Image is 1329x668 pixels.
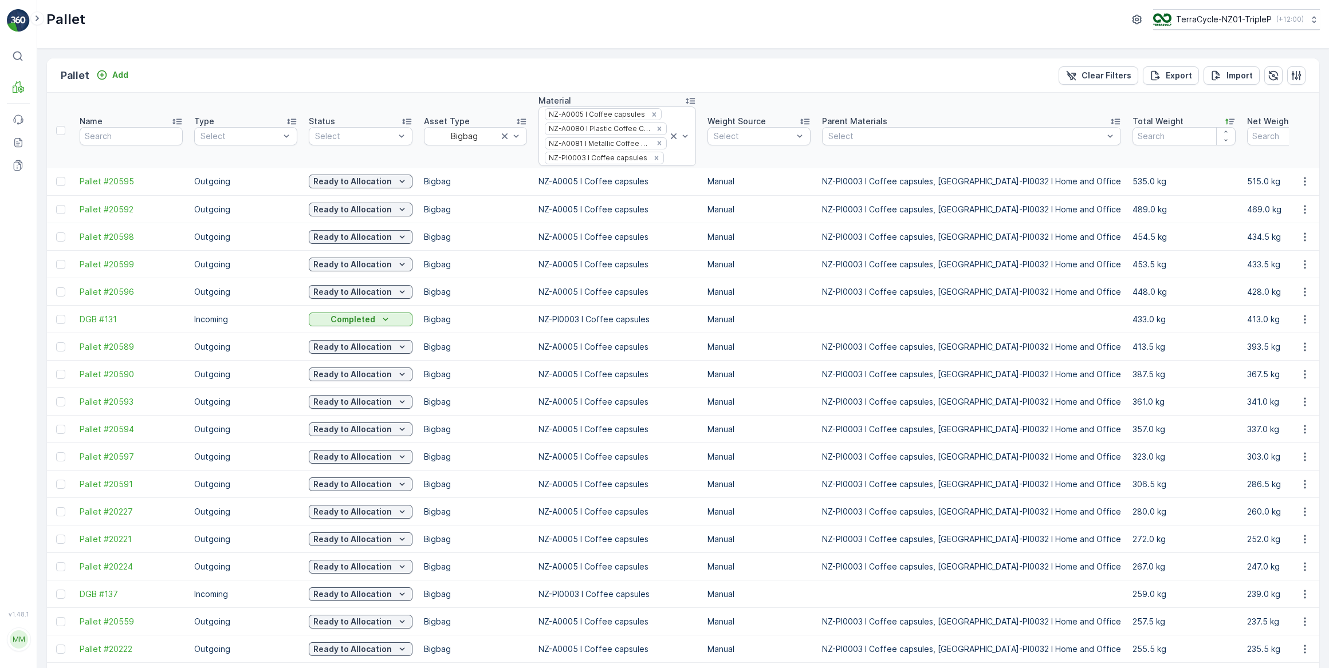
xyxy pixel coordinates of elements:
[816,471,1127,498] td: NZ-PI0003 I Coffee capsules, [GEOGRAPHIC_DATA]-PI0032 I Home and Office
[61,68,89,84] p: Pallet
[80,369,183,380] span: Pallet #20590
[309,230,412,244] button: Ready to Allocation
[702,306,816,333] td: Manual
[80,479,183,490] a: Pallet #20591
[56,315,65,324] div: Toggle Row Selected
[80,506,183,517] span: Pallet #20227
[418,580,533,608] td: Bigbag
[188,223,303,251] td: Outgoing
[80,588,183,600] span: DGB #137
[313,506,392,517] p: Ready to Allocation
[313,369,392,380] p: Ready to Allocation
[418,608,533,635] td: Bigbag
[1153,13,1171,26] img: TC_7kpGtVS.png
[1059,66,1138,85] button: Clear Filters
[1153,9,1320,30] button: TerraCycle-NZ01-TripleP(+12:00)
[188,278,303,306] td: Outgoing
[650,153,663,163] div: Remove NZ-PI0003 I Coffee capsules
[80,204,183,215] span: Pallet #20592
[10,630,28,649] div: MM
[80,643,183,655] span: Pallet #20222
[418,196,533,223] td: Bigbag
[533,306,702,333] td: NZ-PI0003 I Coffee capsules
[188,443,303,471] td: Outgoing
[7,620,30,659] button: MM
[313,616,392,627] p: Ready to Allocation
[309,477,412,491] button: Ready to Allocation
[56,617,65,626] div: Toggle Row Selected
[309,642,412,656] button: Ready to Allocation
[1133,116,1183,127] p: Total Weight
[533,443,702,471] td: NZ-A0005 I Coffee capsules
[331,314,375,325] p: Completed
[188,196,303,223] td: Outgoing
[816,416,1127,443] td: NZ-PI0003 I Coffee capsules, [GEOGRAPHIC_DATA]-PI0032 I Home and Office
[80,176,183,187] span: Pallet #20595
[80,451,183,463] span: Pallet #20597
[533,223,702,251] td: NZ-A0005 I Coffee capsules
[816,553,1127,580] td: NZ-PI0003 I Coffee capsules, [GEOGRAPHIC_DATA]-PI0032 I Home and Office
[80,616,183,627] a: Pallet #20559
[533,278,702,306] td: NZ-A0005 I Coffee capsules
[309,258,412,271] button: Ready to Allocation
[533,333,702,361] td: NZ-A0005 I Coffee capsules
[56,645,65,654] div: Toggle Row Selected
[418,251,533,278] td: Bigbag
[533,416,702,443] td: NZ-A0005 I Coffee capsules
[533,388,702,416] td: NZ-A0005 I Coffee capsules
[418,223,533,251] td: Bigbag
[1226,70,1253,81] p: Import
[80,424,183,435] span: Pallet #20594
[702,196,816,223] td: Manual
[653,124,666,133] div: Remove NZ-A0080 I Plastic Coffee Capsules
[315,131,395,142] p: Select
[313,231,392,243] p: Ready to Allocation
[313,643,392,655] p: Ready to Allocation
[1127,361,1241,388] td: 387.5 kg
[309,450,412,464] button: Ready to Allocation
[714,131,793,142] p: Select
[313,204,392,215] p: Ready to Allocation
[188,388,303,416] td: Outgoing
[309,532,412,546] button: Ready to Allocation
[707,116,766,127] p: Weight Source
[418,333,533,361] td: Bigbag
[816,196,1127,223] td: NZ-PI0003 I Coffee capsules, [GEOGRAPHIC_DATA]-PI0032 I Home and Office
[56,590,65,599] div: Toggle Row Selected
[816,223,1127,251] td: NZ-PI0003 I Coffee capsules, [GEOGRAPHIC_DATA]-PI0032 I Home and Office
[80,286,183,298] a: Pallet #20596
[702,635,816,663] td: Manual
[56,480,65,489] div: Toggle Row Selected
[816,388,1127,416] td: NZ-PI0003 I Coffee capsules, [GEOGRAPHIC_DATA]-PI0032 I Home and Office
[56,452,65,461] div: Toggle Row Selected
[80,259,183,270] a: Pallet #20599
[1166,70,1192,81] p: Export
[828,131,1103,142] p: Select
[309,395,412,409] button: Ready to Allocation
[1127,471,1241,498] td: 306.5 kg
[1127,635,1241,663] td: 255.5 kg
[648,110,660,119] div: Remove NZ-A0005 I Coffee capsules
[313,341,392,353] p: Ready to Allocation
[418,416,533,443] td: Bigbag
[418,388,533,416] td: Bigbag
[1082,70,1131,81] p: Clear Filters
[538,95,571,106] p: Material
[309,203,412,216] button: Ready to Allocation
[533,635,702,663] td: NZ-A0005 I Coffee capsules
[80,533,183,545] span: Pallet #20221
[188,333,303,361] td: Outgoing
[80,231,183,243] a: Pallet #20598
[80,396,183,408] span: Pallet #20593
[533,168,702,196] td: NZ-A0005 I Coffee capsules
[80,341,183,353] span: Pallet #20589
[533,580,702,608] td: NZ-PI0003 I Coffee capsules
[533,525,702,553] td: NZ-A0005 I Coffee capsules
[418,361,533,388] td: Bigbag
[200,131,280,142] p: Select
[1127,416,1241,443] td: 357.0 kg
[313,259,392,270] p: Ready to Allocation
[80,127,183,145] input: Search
